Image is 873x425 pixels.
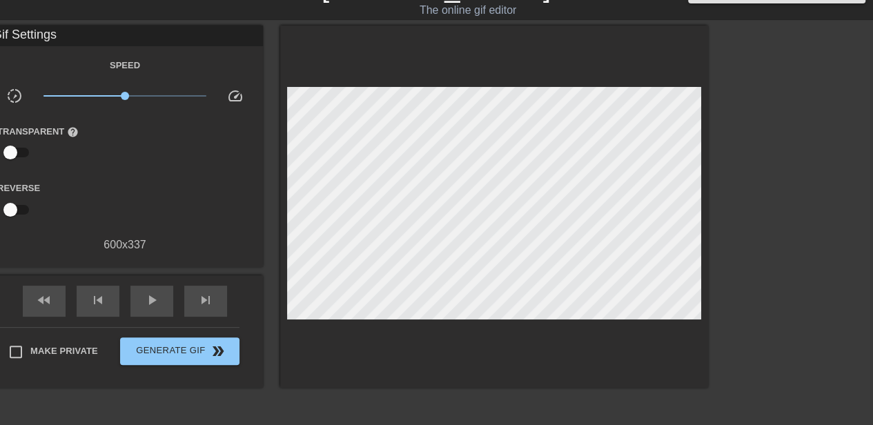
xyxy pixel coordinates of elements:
span: help [67,126,79,138]
span: skip_next [197,292,214,308]
span: slow_motion_video [6,88,23,104]
div: The online gif editor [298,2,638,19]
button: Generate Gif [120,337,239,365]
span: double_arrow [210,343,226,359]
span: speed [227,88,244,104]
span: Make Private [30,344,98,358]
label: Speed [110,59,140,72]
span: Generate Gif [126,343,234,359]
span: skip_previous [90,292,106,308]
span: fast_rewind [36,292,52,308]
span: play_arrow [144,292,160,308]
